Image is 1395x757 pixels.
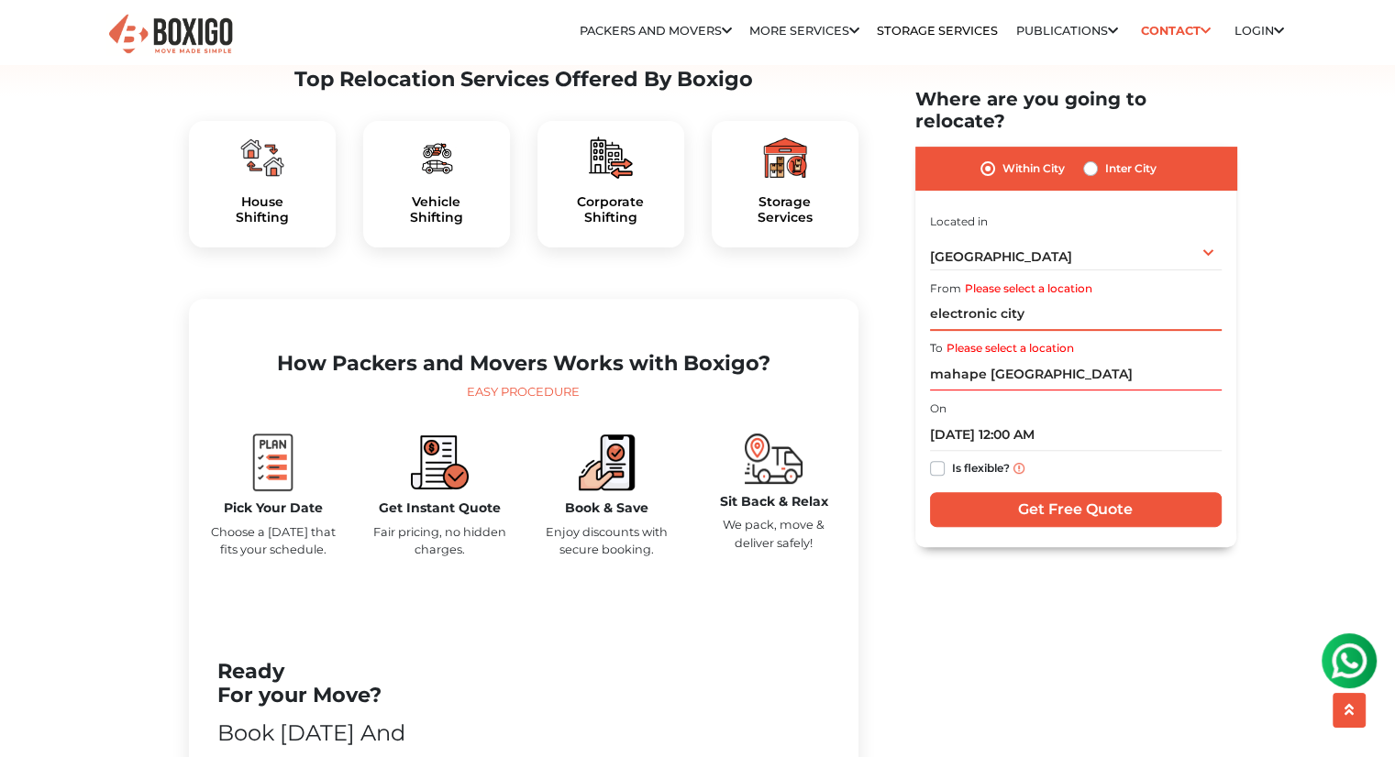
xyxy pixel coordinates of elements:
a: Login [1234,24,1284,38]
h5: Sit Back & Relax [704,494,844,510]
h5: Get Instant Quote [371,500,510,516]
input: Moving date [930,419,1222,451]
h5: Storage Services [726,194,844,225]
label: From [930,280,961,297]
img: boxigo_packers_and_movers_compare [411,433,469,491]
h2: Ready For your Move? [217,659,457,708]
h5: Book & Save [537,500,677,516]
h5: House Shifting [204,194,321,225]
img: boxigo_packers_and_movers_plan [415,136,459,180]
label: Located in [930,214,988,230]
p: Choose a [DATE] that fits your schedule. [204,523,343,558]
a: VehicleShifting [378,194,495,225]
input: Get Free Quote [930,492,1222,527]
a: Packers and Movers [580,24,732,38]
h2: Top Relocation Services Offered By Boxigo [189,67,858,92]
span: [GEOGRAPHIC_DATA] [930,248,1072,265]
button: scroll up [1333,693,1366,728]
input: Select Building or Nearest Landmark [930,299,1222,331]
h5: Corporate Shifting [552,194,670,225]
a: More services [749,24,859,38]
a: Contact [1135,16,1217,45]
img: boxigo_packers_and_movers_plan [244,433,302,491]
label: Please select a location [947,340,1074,357]
a: HouseShifting [204,194,321,225]
h5: Vehicle Shifting [378,194,495,225]
p: We pack, move & deliver safely! [704,516,844,551]
a: Storage Services [877,24,998,38]
p: Fair pricing, no hidden charges. [371,523,510,558]
img: boxigo_packers_and_movers_book [578,433,636,491]
img: whatsapp-icon.svg [18,18,55,55]
input: Select Building or Nearest Landmark [930,358,1222,390]
img: info [1013,463,1024,474]
h2: How Packers and Movers Works with Boxigo? [204,351,844,376]
img: boxigo_packers_and_movers_plan [763,136,807,180]
label: Inter City [1105,158,1157,180]
div: Easy Procedure [204,383,844,401]
img: boxigo_packers_and_movers_plan [240,136,284,180]
h2: Where are you going to relocate? [915,88,1236,132]
p: Enjoy discounts with secure booking. [537,523,677,558]
a: Publications [1016,24,1118,38]
h5: Pick Your Date [204,500,343,516]
label: Please select a location [965,280,1092,297]
img: boxigo_packers_and_movers_move [745,433,803,484]
a: CorporateShifting [552,194,670,225]
img: boxigo_packers_and_movers_plan [589,136,633,180]
a: StorageServices [726,194,844,225]
label: On [930,400,947,417]
label: To [930,340,943,357]
img: Boxigo [106,12,235,57]
label: Is flexible? [952,457,1010,477]
label: Within City [1002,158,1065,180]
